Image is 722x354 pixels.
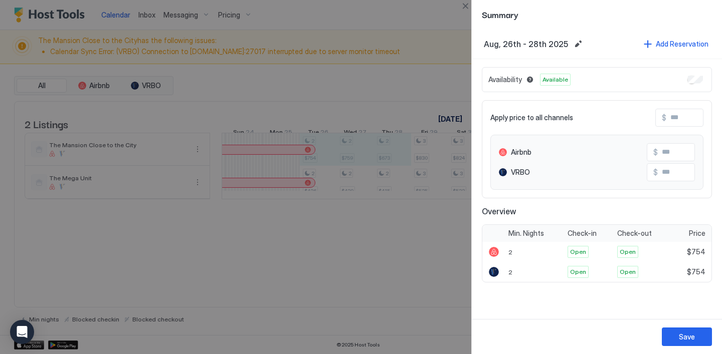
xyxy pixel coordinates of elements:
span: 2 [508,268,512,276]
span: Open [570,267,586,276]
span: Open [620,247,636,256]
span: $ [653,168,658,177]
span: Open [570,247,586,256]
button: Blocked dates override all pricing rules and remain unavailable until manually unblocked [524,74,536,86]
button: Save [662,327,712,346]
span: VRBO [511,168,530,177]
div: Add Reservation [656,39,708,49]
span: $ [653,148,658,157]
span: Min. Nights [508,229,544,238]
span: Aug, 26th - 28th 2025 [484,39,568,49]
span: Summary [482,8,712,21]
span: $754 [687,267,705,276]
span: Airbnb [511,148,531,157]
span: 2 [508,248,512,256]
span: $ [662,113,666,122]
span: Price [689,229,705,238]
span: Available [543,75,568,84]
div: Save [679,331,695,342]
div: Open Intercom Messenger [10,320,34,344]
span: Availability [488,75,522,84]
button: Add Reservation [642,37,710,51]
span: $754 [687,247,705,256]
span: Check-out [617,229,652,238]
span: Overview [482,206,712,216]
span: Open [620,267,636,276]
span: Check-in [568,229,597,238]
button: Edit date range [572,38,584,50]
span: Apply price to all channels [490,113,573,122]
